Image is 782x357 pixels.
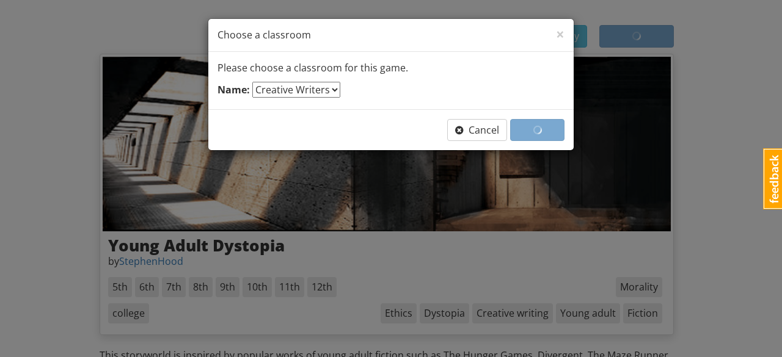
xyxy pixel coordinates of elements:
label: Name: [217,83,250,97]
span: × [556,24,565,44]
button: Cancel [447,119,507,142]
p: Please choose a classroom for this game. [217,61,565,75]
div: Choose a classroom [208,19,574,52]
span: Cancel [455,123,499,137]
